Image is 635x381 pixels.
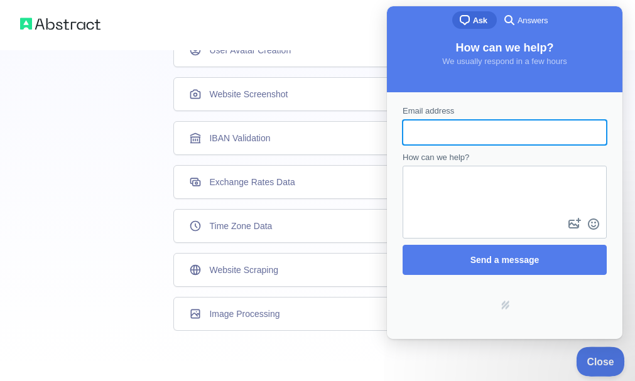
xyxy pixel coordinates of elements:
span: User Avatar Creation [209,44,291,56]
iframe: Help Scout Beacon - Live Chat, Contact Form, and Knowledge Base [387,6,622,339]
span: Exchange Rates Data [209,176,295,188]
img: Abstract logo [20,15,100,33]
span: Website Screenshot [209,88,288,100]
span: IBAN Validation [209,132,270,144]
span: Image Processing [209,308,280,320]
span: Website Scraping [209,264,278,276]
iframe: Help Scout Beacon - Close [577,346,626,376]
span: Time Zone Data [209,220,272,232]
